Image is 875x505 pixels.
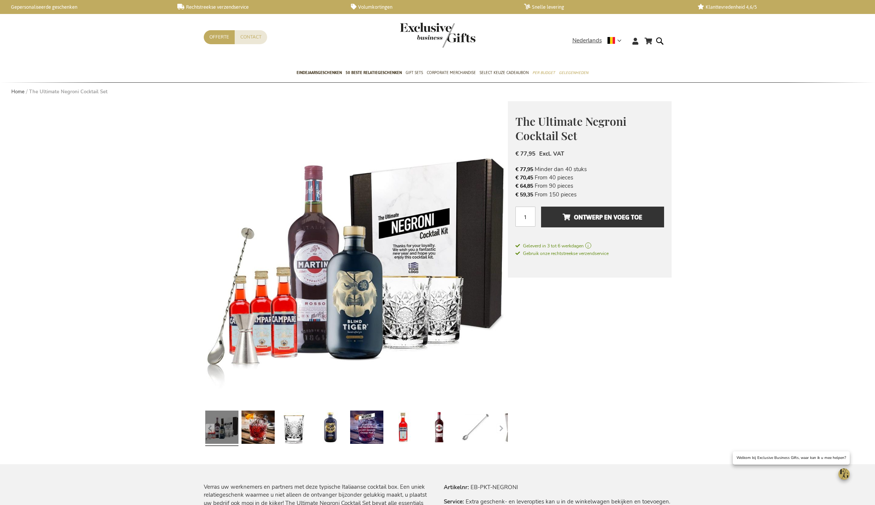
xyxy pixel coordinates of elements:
li: From 40 pieces [515,173,664,182]
li: Minder dan 40 stuks [515,165,664,173]
span: Eindejaarsgeschenken [297,69,342,77]
a: The Ultimate Negroni Cocktail Set [350,408,383,449]
a: Gepersonaliseerde geschenken [4,4,165,10]
span: € 77,95 [515,150,535,158]
span: € 70,45 [515,174,533,181]
a: The Ultimate Negroni Cocktail Set [205,408,238,449]
span: € 59,35 [515,191,533,198]
a: Contact [235,30,267,44]
a: The Ultimate Negroni Cocktail Set [386,408,420,449]
span: Gift Sets [406,69,423,77]
a: The Ultimate Negroni Cocktail Set [459,408,492,449]
span: Select Keuze Cadeaubon [480,69,529,77]
span: Gelegenheden [559,69,588,77]
img: The Ultimate Negroni Cocktail Set [204,101,508,406]
li: From 150 pieces [515,190,664,199]
a: Geleverd in 3 tot 6 werkdagen [515,242,664,249]
a: store logo [400,23,438,48]
a: Volumkortingen [351,4,512,10]
input: Aantal [515,207,535,227]
a: Klanttevredenheid 4,6/5 [698,4,859,10]
a: Home [11,88,25,95]
a: The Ultimate Negroni Cocktail Set [495,408,528,449]
a: The Ultimate Negroni Cocktail Set [241,408,275,449]
div: Nederlands [572,36,626,45]
strong: The Ultimate Negroni Cocktail Set [29,88,108,95]
a: The Ultimate Negroni Cocktail Set [314,408,347,449]
span: Nederlands [572,36,602,45]
span: Ontwerp en voeg toe [563,211,642,223]
span: Corporate Merchandise [427,69,476,77]
a: Gebruik onze rechtstreekse verzendservice [515,249,609,257]
span: € 64,85 [515,182,533,190]
span: Gebruik onze rechtstreekse verzendservice [515,250,609,256]
a: The Ultimate Negroni Cocktail Set [423,408,456,449]
span: Excl. VAT [539,150,564,158]
span: 50 beste relatiegeschenken [346,69,402,77]
a: Offerte [204,30,235,44]
a: The Ultimate Negroni Cocktail Set [278,408,311,449]
a: Rechtstreekse verzendservice [177,4,339,10]
span: € 77,95 [515,166,533,173]
span: The Ultimate Negroni Cocktail Set [515,114,626,144]
img: Exclusive Business gifts logo [400,23,475,48]
li: From 90 pieces [515,182,664,190]
button: Ontwerp en voeg toe [541,207,664,227]
a: Snelle levering [524,4,686,10]
span: Per Budget [532,69,555,77]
